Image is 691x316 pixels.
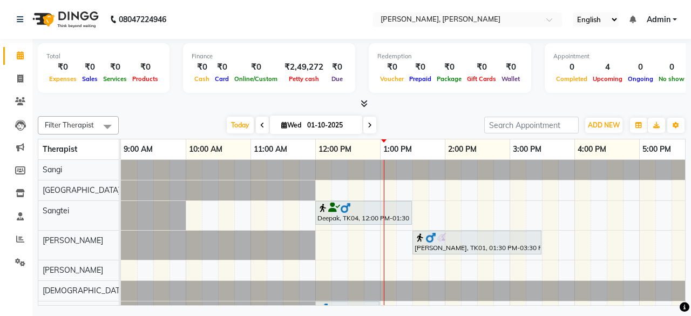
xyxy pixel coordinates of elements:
span: Online/Custom [232,75,280,83]
a: 1:00 PM [381,142,415,157]
div: 0 [553,61,590,73]
div: ₹0 [377,61,407,73]
span: Therapist [43,144,77,154]
span: Sales [79,75,100,83]
div: ₹0 [328,61,347,73]
button: ADD NEW [585,118,622,133]
div: ₹2,49,272 [280,61,328,73]
span: Card [212,75,232,83]
div: ₹0 [79,61,100,73]
span: Today [227,117,254,133]
span: Petty cash [286,75,322,83]
div: ₹0 [212,61,232,73]
span: [PERSON_NAME] [43,265,103,275]
span: Expenses [46,75,79,83]
input: Search Appointment [484,117,579,133]
div: Redemption [377,52,523,61]
div: ₹0 [464,61,499,73]
div: Appointment [553,52,687,61]
div: 4 [590,61,625,73]
a: 10:00 AM [186,142,225,157]
span: Upcoming [590,75,625,83]
div: ₹0 [130,61,161,73]
div: ₹0 [46,61,79,73]
span: [PERSON_NAME] [43,236,103,245]
div: [PERSON_NAME], TK01, 01:30 PM-03:30 PM, Swedish Therapy (120) [414,232,540,253]
div: Finance [192,52,347,61]
div: ₹0 [434,61,464,73]
span: Admin [647,14,670,25]
span: Cash [192,75,212,83]
a: 12:00 PM [316,142,354,157]
div: 0 [656,61,687,73]
div: Deepak, TK04, 12:00 PM-01:30 PM, Deep Tissue Therapy (90) [316,203,411,223]
span: Sangi [43,165,62,174]
div: ₹0 [499,61,523,73]
a: 2:00 PM [445,142,479,157]
div: Total [46,52,161,61]
span: Package [434,75,464,83]
a: 11:00 AM [251,142,290,157]
div: ₹0 [192,61,212,73]
span: ADD NEW [588,121,620,129]
span: [DEMOGRAPHIC_DATA] [43,286,127,295]
span: Due [329,75,345,83]
a: 9:00 AM [121,142,155,157]
span: Gift Cards [464,75,499,83]
span: Voucher [377,75,407,83]
span: Sangtei [43,206,69,216]
span: Wallet [499,75,523,83]
div: ₹0 [100,61,130,73]
a: 3:00 PM [510,142,544,157]
span: [GEOGRAPHIC_DATA] [43,185,120,195]
input: 2025-10-01 [304,117,358,133]
div: 0 [625,61,656,73]
span: Services [100,75,130,83]
b: 08047224946 [119,4,166,35]
span: Completed [553,75,590,83]
span: Prepaid [407,75,434,83]
span: Wed [279,121,304,129]
a: 4:00 PM [575,142,609,157]
div: ₹0 [232,61,280,73]
span: Products [130,75,161,83]
span: No show [656,75,687,83]
a: 5:00 PM [640,142,674,157]
div: ₹0 [407,61,434,73]
span: Filter Therapist [45,120,94,129]
span: Ongoing [625,75,656,83]
img: logo [28,4,101,35]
